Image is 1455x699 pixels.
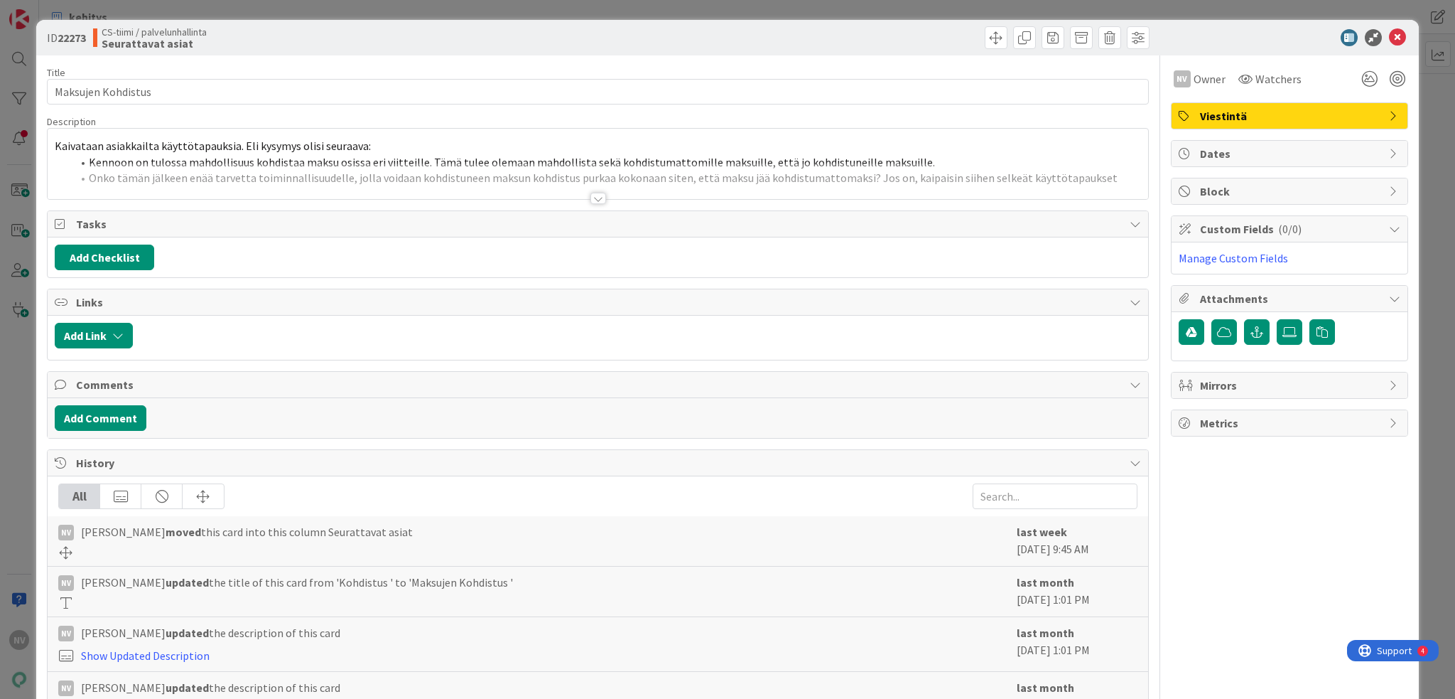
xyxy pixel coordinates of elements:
[58,31,86,45] b: 22273
[58,575,74,591] div: NV
[1017,523,1137,559] div: [DATE] 9:45 AM
[47,79,1149,105] input: type card name here...
[76,376,1123,393] span: Comments
[47,115,96,128] span: Description
[166,525,201,539] b: moved
[76,454,1123,471] span: History
[166,626,209,640] b: updated
[76,215,1123,233] span: Tasks
[1017,575,1074,589] b: last month
[1017,624,1137,664] div: [DATE] 1:01 PM
[89,155,935,169] span: Kennoon on tulossa mahdollisuus kohdistaa maksu osissa eri viitteille. Tämä tulee olemaan mahdoll...
[102,38,207,49] b: Seurattavat asiat
[81,679,340,696] span: [PERSON_NAME] the description of this card
[1017,681,1074,695] b: last month
[55,405,146,431] button: Add Comment
[1200,290,1382,307] span: Attachments
[1278,222,1302,236] span: ( 0/0 )
[76,294,1123,311] span: Links
[1017,626,1074,640] b: last month
[1200,145,1382,162] span: Dates
[55,245,154,270] button: Add Checklist
[1200,415,1382,432] span: Metrics
[58,525,74,540] div: NV
[59,484,100,508] div: All
[1255,70,1302,87] span: Watchers
[74,6,77,17] div: 4
[1200,183,1382,200] span: Block
[166,681,209,695] b: updated
[81,624,340,641] span: [PERSON_NAME] the description of this card
[58,626,74,641] div: NV
[1017,574,1137,609] div: [DATE] 1:01 PM
[81,574,513,591] span: [PERSON_NAME] the title of this card from 'Kohdistus ' to 'Maksujen Kohdistus '
[1017,525,1067,539] b: last week
[1174,70,1191,87] div: NV
[58,681,74,696] div: NV
[55,139,371,153] span: Kaivataan asiakkailta käyttötapauksia. Eli kysymys olisi seuraava:
[102,26,207,38] span: CS-tiimi / palvelunhallinta
[81,523,413,540] span: [PERSON_NAME] this card into this column Seurattavat asiat
[30,2,65,19] span: Support
[1194,70,1226,87] span: Owner
[47,29,86,46] span: ID
[166,575,209,589] b: updated
[47,66,65,79] label: Title
[973,484,1137,509] input: Search...
[55,323,133,348] button: Add Link
[1200,377,1382,394] span: Mirrors
[81,649,210,663] a: Show Updated Description
[1200,220,1382,238] span: Custom Fields
[1200,107,1382,124] span: Viestintä
[1179,251,1288,265] a: Manage Custom Fields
